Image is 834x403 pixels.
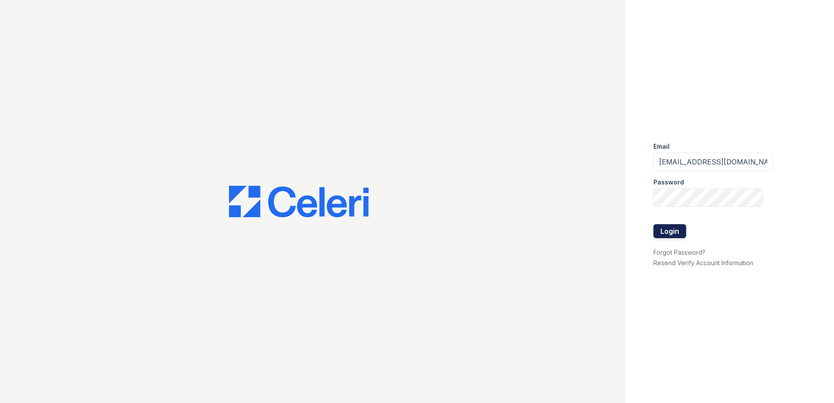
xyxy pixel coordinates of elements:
[653,259,753,266] a: Resend Verify Account Information
[653,249,705,256] a: Forgot Password?
[653,224,686,238] button: Login
[653,142,670,151] label: Email
[653,178,684,187] label: Password
[229,186,369,217] img: CE_Logo_Blue-a8612792a0a2168367f1c8372b55b34899dd931a85d93a1a3d3e32e68fde9ad4.png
